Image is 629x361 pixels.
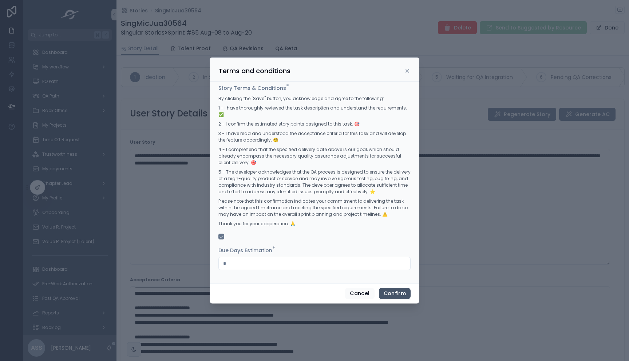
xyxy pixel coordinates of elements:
button: Cancel [345,288,374,299]
p: 4 - I comprehend that the specified delivery date above is our goal, which should already encompa... [218,146,411,166]
h3: Terms and conditions [219,67,290,75]
p: Please note that this confirmation indicates your commitment to delivering the task within the ag... [218,198,411,218]
p: 1 - I have thoroughly reviewed the task description and understand the requirements. ✅ [218,105,411,118]
p: 3 - I have read and understood the acceptance criteria for this task and will develop the feature... [218,130,411,143]
p: 5 - The developer acknowledges that the QA process is designed to ensure the delivery of a high-q... [218,169,411,195]
p: 2 - I confirm the estimated story points assigned to this task. 🎯 [218,121,411,127]
p: By clicking the "Save" button, you acknowledge and agree to the following: [218,95,411,102]
button: Confirm [379,288,411,299]
span: Due Days Estimation [218,247,272,254]
p: Thank you for your cooperation. 🙏 [218,221,411,227]
span: Story Terms & Conditions [218,84,286,92]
